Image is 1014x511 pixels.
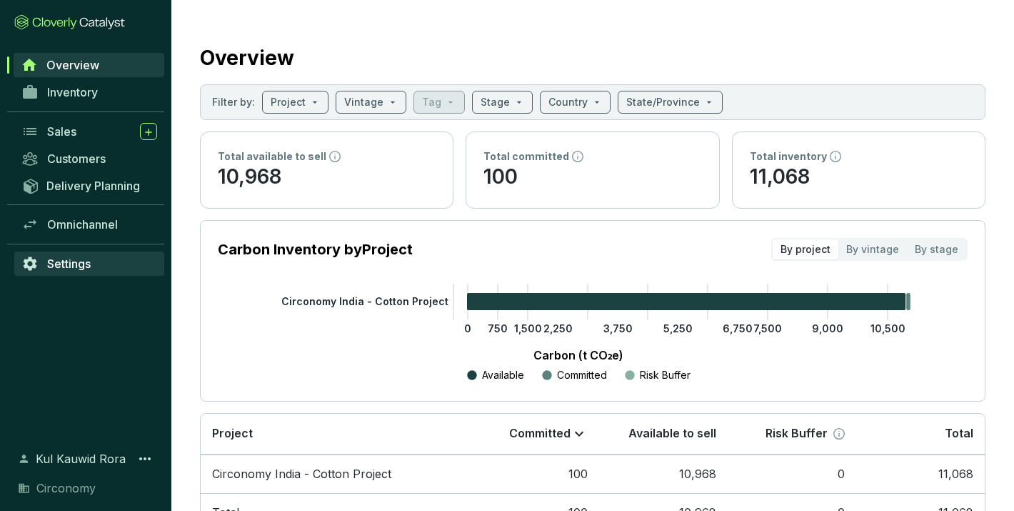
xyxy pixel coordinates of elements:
[14,119,164,144] a: Sales
[599,455,728,494] td: 10,968
[753,322,782,334] tspan: 7,500
[812,322,843,334] tspan: 9,000
[483,149,569,164] p: Total committed
[14,252,164,276] a: Settings
[14,174,164,197] a: Delivery Planning
[47,85,98,99] span: Inventory
[543,322,573,334] tspan: 2,250
[603,322,633,334] tspan: 3,750
[47,217,118,232] span: Omnichannel
[47,124,76,139] span: Sales
[488,322,508,334] tspan: 750
[218,239,413,259] p: Carbon Inventory by Project
[200,43,294,73] h2: Overview
[464,322,471,334] tspan: 0
[46,58,99,72] span: Overview
[212,95,255,109] p: Filter by:
[750,149,827,164] p: Total inventory
[728,455,856,494] td: 0
[482,368,524,382] p: Available
[765,426,828,442] p: Risk Buffer
[239,347,918,364] p: Carbon (t CO₂e)
[723,322,753,334] tspan: 6,750
[46,179,140,193] span: Delivery Planning
[838,239,907,259] div: By vintage
[471,455,599,494] td: 100
[47,257,91,271] span: Settings
[422,95,441,109] p: Tag
[773,239,838,259] div: By project
[509,426,571,442] p: Committed
[281,295,448,307] tspan: Circonomy India - Cotton Project
[907,239,966,259] div: By stage
[557,368,607,382] p: Committed
[750,164,968,191] p: 11,068
[218,164,436,191] p: 10,968
[14,147,164,171] a: Customers
[14,212,164,237] a: Omnichannel
[201,455,471,494] td: Circonomy India - Cotton Project
[856,414,985,455] th: Total
[640,368,691,382] p: Risk Buffer
[870,322,905,334] tspan: 10,500
[514,322,542,334] tspan: 1,500
[663,322,693,334] tspan: 5,250
[771,238,968,261] div: segmented control
[14,53,164,77] a: Overview
[36,480,96,497] span: Circonomy
[218,149,326,164] p: Total available to sell
[36,450,126,467] span: Kul Kauwid Rora
[47,152,106,166] span: Customers
[201,414,471,455] th: Project
[483,164,701,191] p: 100
[599,414,728,455] th: Available to sell
[14,80,164,104] a: Inventory
[856,455,985,494] td: 11,068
